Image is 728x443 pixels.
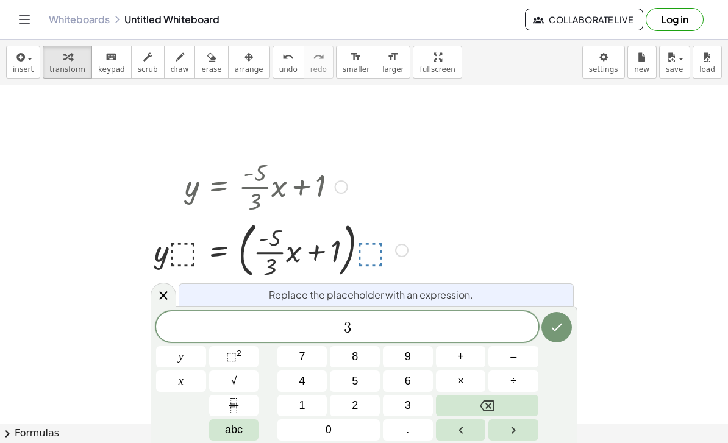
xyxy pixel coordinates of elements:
i: format_size [350,50,362,65]
button: x [156,370,206,392]
span: 8 [352,349,358,365]
button: Plus [436,346,486,367]
button: Alphabet [209,419,259,441]
button: Done [541,312,572,342]
span: new [634,65,649,74]
sup: 2 [237,349,241,358]
span: 3 [344,321,351,335]
button: Squared [209,346,259,367]
span: × [457,373,464,389]
span: arrange [235,65,263,74]
span: keypad [98,65,125,74]
button: Toggle navigation [15,10,34,29]
span: smaller [343,65,369,74]
button: load [693,46,722,79]
button: settings [582,46,625,79]
button: 0 [277,419,380,441]
button: undoundo [273,46,304,79]
span: 9 [405,349,411,365]
button: save [659,46,690,79]
button: Square root [209,370,259,392]
span: y [179,349,184,365]
button: redoredo [304,46,334,79]
button: insert [6,46,40,79]
span: 4 [299,373,305,389]
span: transform [49,65,85,74]
span: undo [279,65,298,74]
span: 3 [405,397,411,414]
span: ÷ [510,373,516,389]
a: Whiteboards [49,13,110,26]
span: fullscreen [419,65,455,74]
button: 2 [330,395,380,416]
span: 6 [405,373,411,389]
button: format_sizelarger [376,46,410,79]
button: format_sizesmaller [336,46,376,79]
button: transform [43,46,92,79]
button: 1 [277,395,327,416]
span: save [666,65,683,74]
button: scrub [131,46,165,79]
button: 5 [330,370,380,392]
button: Right arrow [488,419,538,441]
span: load [699,65,715,74]
span: draw [171,65,189,74]
span: 1 [299,397,305,414]
button: Log in [646,8,704,31]
span: ⬚ [226,350,237,363]
i: undo [282,50,294,65]
button: . [383,419,433,441]
button: keyboardkeypad [91,46,132,79]
span: Replace the placeholder with an expression. [269,288,473,302]
i: format_size [387,50,399,65]
button: Divide [488,370,538,392]
button: erase [194,46,228,79]
span: scrub [138,65,158,74]
span: – [510,349,516,365]
span: x [179,373,184,389]
span: settings [589,65,618,74]
button: y [156,346,206,367]
button: 8 [330,346,380,367]
button: Times [436,370,486,392]
button: Backspace [436,395,538,416]
button: Minus [488,346,538,367]
button: 4 [277,370,327,392]
span: 0 [326,422,332,438]
span: abc [225,422,243,438]
span: ​ [351,321,351,335]
span: redo [310,65,327,74]
i: redo [313,50,324,65]
button: Collaborate Live [525,9,643,30]
i: keyboard [105,50,117,65]
span: Collaborate Live [535,14,633,25]
span: 7 [299,349,305,365]
button: arrange [228,46,270,79]
span: insert [13,65,34,74]
span: erase [201,65,221,74]
span: 5 [352,373,358,389]
span: . [406,422,409,438]
button: Fraction [209,395,259,416]
span: 2 [352,397,358,414]
button: 7 [277,346,327,367]
span: larger [382,65,404,74]
button: draw [164,46,196,79]
span: + [457,349,464,365]
button: 3 [383,395,433,416]
button: 6 [383,370,433,392]
button: new [627,46,657,79]
button: 9 [383,346,433,367]
button: fullscreen [413,46,462,79]
span: √ [231,373,237,389]
button: Left arrow [436,419,486,441]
